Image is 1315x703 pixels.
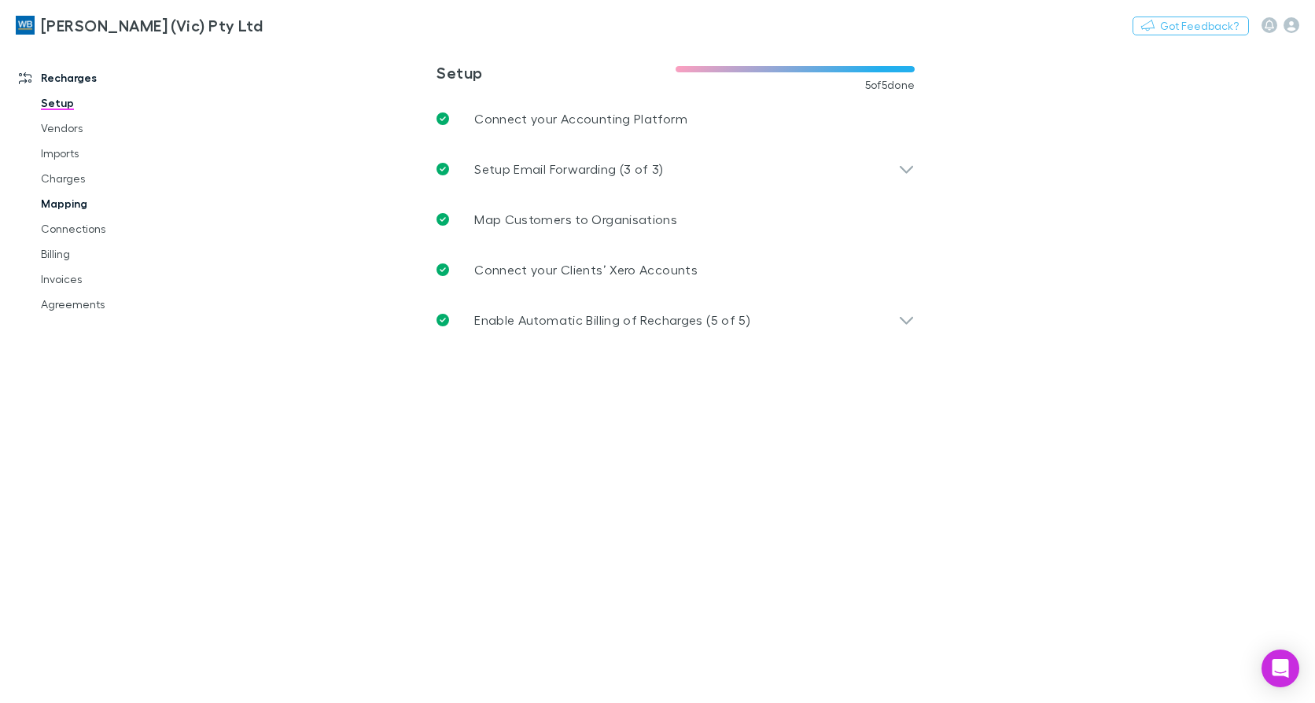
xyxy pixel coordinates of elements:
[25,267,208,292] a: Invoices
[25,216,208,241] a: Connections
[6,6,272,44] a: [PERSON_NAME] (Vic) Pty Ltd
[3,65,208,90] a: Recharges
[436,63,676,82] h3: Setup
[16,16,35,35] img: William Buck (Vic) Pty Ltd's Logo
[25,141,208,166] a: Imports
[474,210,677,229] p: Map Customers to Organisations
[474,109,687,128] p: Connect your Accounting Platform
[25,166,208,191] a: Charges
[424,94,927,144] a: Connect your Accounting Platform
[474,160,663,179] p: Setup Email Forwarding (3 of 3)
[424,245,927,295] a: Connect your Clients’ Xero Accounts
[25,241,208,267] a: Billing
[1262,650,1299,687] div: Open Intercom Messenger
[1133,17,1249,35] button: Got Feedback?
[865,79,915,91] span: 5 of 5 done
[424,295,927,345] div: Enable Automatic Billing of Recharges (5 of 5)
[25,191,208,216] a: Mapping
[25,116,208,141] a: Vendors
[424,144,927,194] div: Setup Email Forwarding (3 of 3)
[474,311,750,329] p: Enable Automatic Billing of Recharges (5 of 5)
[25,90,208,116] a: Setup
[474,260,698,279] p: Connect your Clients’ Xero Accounts
[424,194,927,245] a: Map Customers to Organisations
[25,292,208,317] a: Agreements
[41,16,263,35] h3: [PERSON_NAME] (Vic) Pty Ltd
